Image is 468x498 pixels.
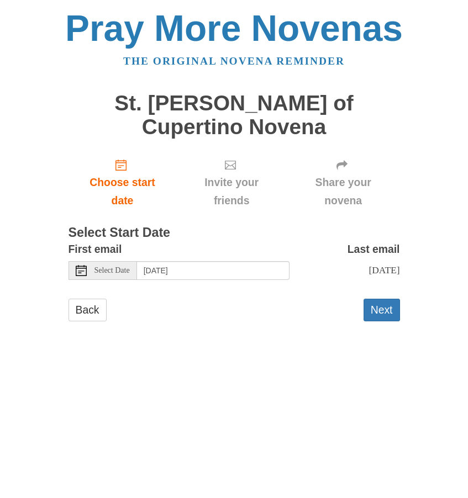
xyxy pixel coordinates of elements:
span: Choose start date [80,173,166,210]
div: Click "Next" to confirm your start date first. [176,150,286,215]
span: Share your novena [298,173,389,210]
span: Select Date [94,267,130,274]
span: Invite your friends [187,173,275,210]
button: Next [364,299,400,321]
a: Back [69,299,107,321]
label: Last email [348,240,400,258]
a: The original novena reminder [123,55,345,67]
h1: St. [PERSON_NAME] of Cupertino Novena [69,92,400,139]
a: Pray More Novenas [65,8,403,49]
h3: Select Start Date [69,226,400,240]
label: First email [69,240,122,258]
div: Click "Next" to confirm your start date first. [287,150,400,215]
a: Choose start date [69,150,177,215]
span: [DATE] [369,264,399,276]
